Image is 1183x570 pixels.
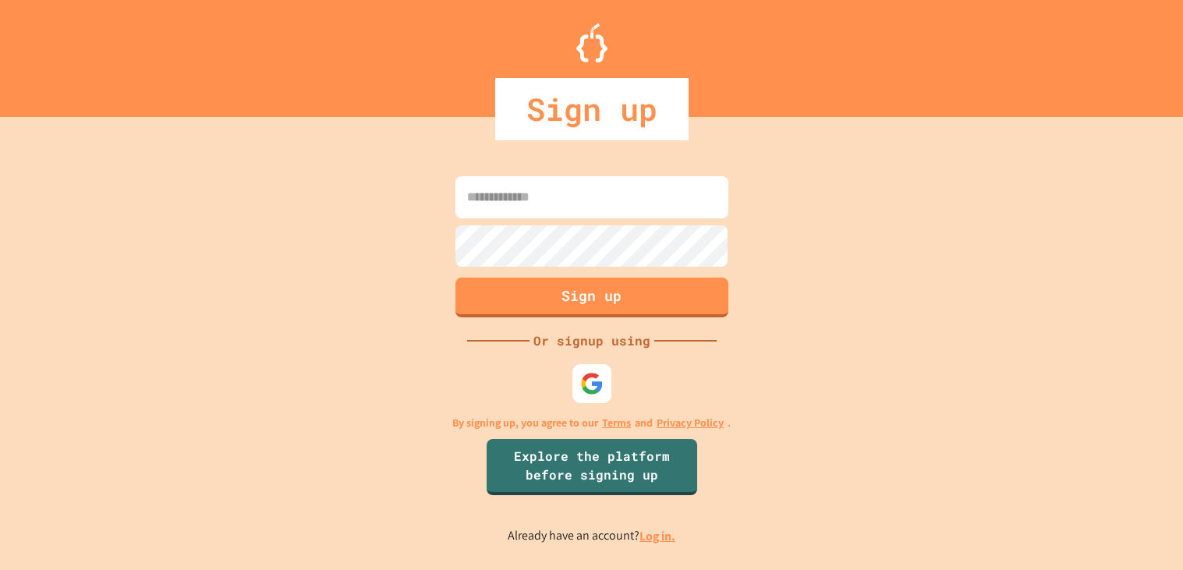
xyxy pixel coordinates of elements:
[452,415,731,431] p: By signing up, you agree to our and .
[576,23,607,62] img: Logo.svg
[508,526,675,546] p: Already have an account?
[487,439,697,495] a: Explore the platform before signing up
[580,372,604,395] img: google-icon.svg
[639,528,675,544] a: Log in.
[530,331,654,350] div: Or signup using
[495,78,689,140] div: Sign up
[602,415,631,431] a: Terms
[657,415,724,431] a: Privacy Policy
[455,278,728,317] button: Sign up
